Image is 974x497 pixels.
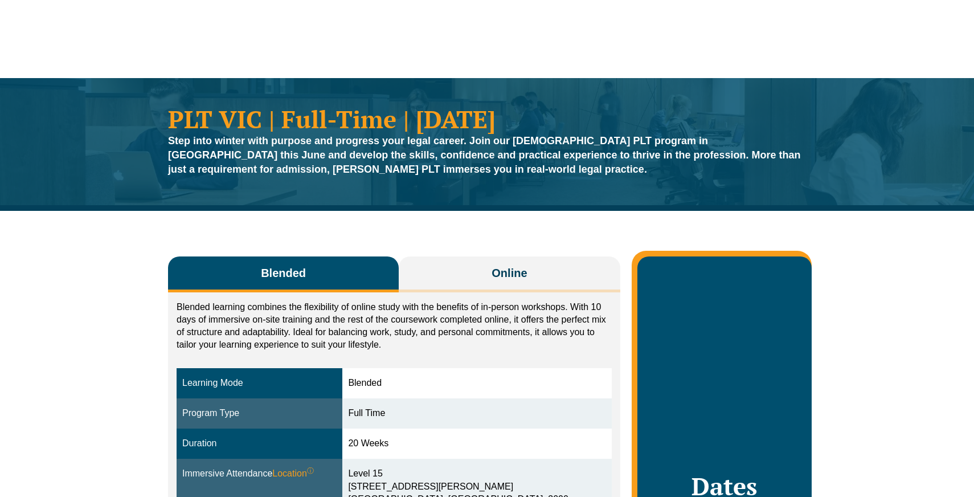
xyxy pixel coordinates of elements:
sup: ⓘ [307,467,314,475]
span: Online [492,265,527,281]
strong: Step into winter with purpose and progress your legal career. Join our [DEMOGRAPHIC_DATA] PLT pro... [168,135,801,175]
div: Immersive Attendance [182,467,337,480]
h1: PLT VIC | Full-Time | [DATE] [168,107,806,131]
span: Location [272,467,314,480]
div: Learning Mode [182,377,337,390]
p: Blended learning combines the flexibility of online study with the benefits of in-person workshop... [177,301,612,351]
div: Program Type [182,407,337,420]
div: Full Time [348,407,605,420]
div: Duration [182,437,337,450]
div: Blended [348,377,605,390]
span: Blended [261,265,306,281]
div: 20 Weeks [348,437,605,450]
